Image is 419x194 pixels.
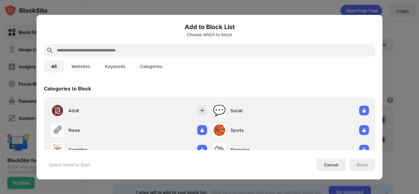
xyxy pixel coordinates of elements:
div: 💬 [213,104,226,117]
div: Gambling [68,146,129,153]
h6: Add to Block List [44,22,375,31]
div: News [68,127,129,133]
button: Keywords [98,60,133,72]
div: Select Items to Start [49,162,90,168]
div: Cancel [324,162,338,167]
button: All [44,60,64,72]
div: Shopping [230,146,290,153]
div: Adult [68,107,129,114]
div: Social [230,107,290,114]
div: Done [357,162,368,167]
button: Categories [133,60,170,72]
div: 🏀 [213,124,226,136]
button: Websites [64,60,98,72]
img: search.svg [46,47,54,54]
div: 🃏 [51,143,64,156]
div: Choose which to block [44,32,375,37]
div: Categories to Block [44,85,91,91]
div: 🔞 [51,104,64,117]
div: 🗞 [52,124,63,136]
div: 🛍 [214,143,225,156]
div: Sports [230,127,290,133]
